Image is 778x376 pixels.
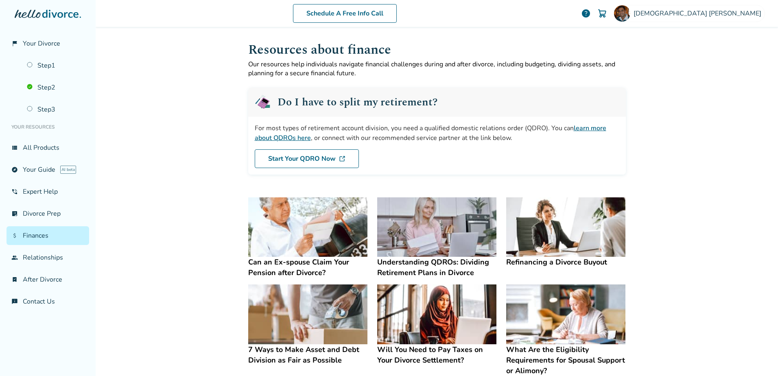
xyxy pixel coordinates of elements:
a: attach_moneyFinances [7,226,89,245]
img: What Are the Eligibility Requirements for Spousal Support or Alimony? [506,284,625,344]
iframe: Chat Widget [737,337,778,376]
h4: Can an Ex-spouse Claim Your Pension after Divorce? [248,257,367,278]
a: Refinancing a Divorce BuyoutRefinancing a Divorce Buyout [506,197,625,268]
a: What Are the Eligibility Requirements for Spousal Support or Alimony?What Are the Eligibility Req... [506,284,625,376]
h1: Resources about finance [248,40,626,60]
img: 7 Ways to Make Asset and Debt Division as Fair as Possible [248,284,367,344]
h4: Understanding QDROs: Dividing Retirement Plans in Divorce [377,257,496,278]
a: Will You Need to Pay Taxes on Your Divorce Settlement?Will You Need to Pay Taxes on Your Divorce ... [377,284,496,365]
span: flag_2 [11,40,18,47]
h4: Will You Need to Pay Taxes on Your Divorce Settlement? [377,344,496,365]
h4: Refinancing a Divorce Buyout [506,257,625,267]
span: attach_money [11,232,18,239]
span: Your Divorce [23,39,60,48]
a: Start Your QDRO Now [255,149,359,168]
img: Refinancing a Divorce Buyout [506,197,625,257]
span: [DEMOGRAPHIC_DATA] [PERSON_NAME] [634,9,765,18]
h4: What Are the Eligibility Requirements for Spousal Support or Alimony? [506,344,625,376]
span: bookmark_check [11,276,18,283]
a: 7 Ways to Make Asset and Debt Division as Fair as Possible7 Ways to Make Asset and Debt Division ... [248,284,367,365]
span: AI beta [60,166,76,174]
img: DL [339,155,345,162]
a: Understanding QDROs: Dividing Retirement Plans in DivorceUnderstanding QDROs: Dividing Retirement... [377,197,496,278]
img: Understanding QDROs: Dividing Retirement Plans in Divorce [377,197,496,257]
a: Schedule A Free Info Call [293,4,397,23]
a: flag_2Your Divorce [7,34,89,53]
span: view_list [11,144,18,151]
h2: Do I have to split my retirement? [278,97,437,107]
a: Step3 [22,100,89,119]
a: Step1 [22,56,89,75]
a: Can an Ex-spouse Claim Your Pension after Divorce?Can an Ex-spouse Claim Your Pension after Divorce? [248,197,367,278]
a: list_alt_checkDivorce Prep [7,204,89,223]
img: Can an Ex-spouse Claim Your Pension after Divorce? [248,197,367,257]
img: Will You Need to Pay Taxes on Your Divorce Settlement? [377,284,496,344]
a: phone_in_talkExpert Help [7,182,89,201]
span: list_alt_check [11,210,18,217]
span: chat_info [11,298,18,305]
span: phone_in_talk [11,188,18,195]
span: group [11,254,18,261]
a: help [581,9,591,18]
a: exploreYour GuideAI beta [7,160,89,179]
li: Your Resources [7,119,89,135]
a: groupRelationships [7,248,89,267]
img: Vaibhav Biniwale [614,5,630,22]
span: explore [11,166,18,173]
a: view_listAll Products [7,138,89,157]
a: bookmark_checkAfter Divorce [7,270,89,289]
a: Step2 [22,78,89,97]
h4: 7 Ways to Make Asset and Debt Division as Fair as Possible [248,344,367,365]
p: Our resources help individuals navigate financial challenges during and after divorce, including ... [248,60,626,78]
img: Cart [597,9,607,18]
a: chat_infoContact Us [7,292,89,311]
img: QDRO [255,94,271,110]
div: For most types of retirement account division, you need a qualified domestic relations order (QDR... [255,123,619,143]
